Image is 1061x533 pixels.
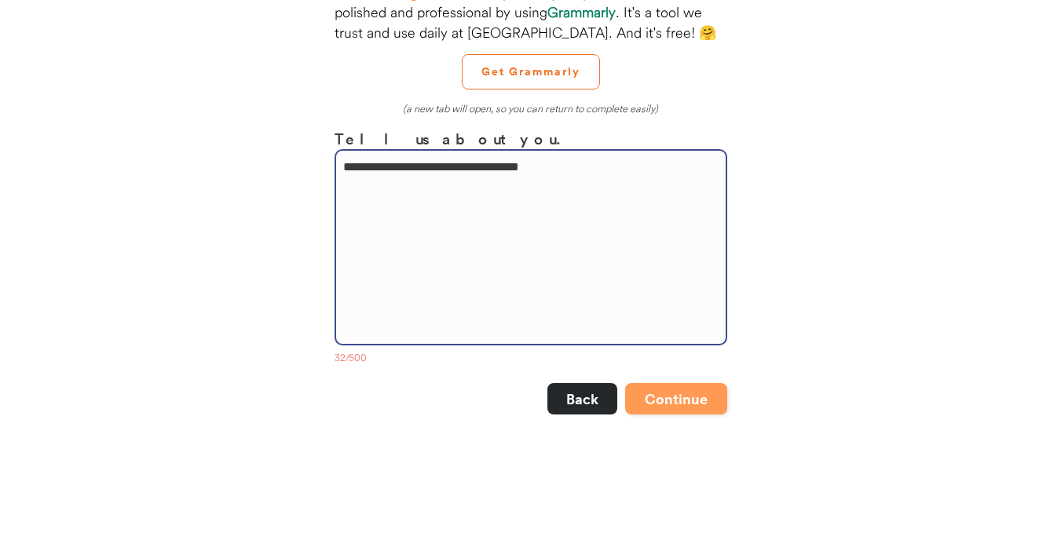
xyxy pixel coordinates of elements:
em: (a new tab will open, so you can return to complete easily) [403,102,658,115]
button: Back [547,383,617,414]
button: Continue [625,383,727,414]
h3: Tell us about you. [335,127,727,150]
strong: Grammarly [547,3,616,21]
div: 32/500 [335,352,727,367]
button: Get Grammarly [462,54,600,89]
